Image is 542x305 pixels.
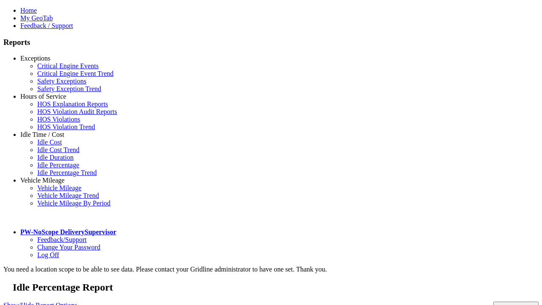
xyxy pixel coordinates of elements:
[20,22,73,29] a: Feedback / Support
[13,282,539,293] h2: Idle Percentage Report
[37,236,86,243] a: Feedback/Support
[3,266,539,273] div: You need a location scope to be able to see data. Please contact your Gridline administrator to h...
[37,154,74,161] a: Idle Duration
[37,108,117,115] a: HOS Violation Audit Reports
[37,139,62,146] a: Idle Cost
[3,38,539,47] h3: Reports
[37,161,79,169] a: Idle Percentage
[37,85,101,92] a: Safety Exception Trend
[37,70,113,77] a: Critical Engine Event Trend
[37,244,100,251] a: Change Your Password
[20,177,64,184] a: Vehicle Mileage
[37,62,99,69] a: Critical Engine Events
[20,131,64,138] a: Idle Time / Cost
[20,7,37,14] a: Home
[37,192,99,199] a: Vehicle Mileage Trend
[37,123,95,130] a: HOS Violation Trend
[20,55,50,62] a: Exceptions
[20,228,116,236] a: PW-NoScope DeliverySupervisor
[37,146,80,153] a: Idle Cost Trend
[37,200,111,207] a: Vehicle Mileage By Period
[37,116,80,123] a: HOS Violations
[20,93,66,100] a: Hours of Service
[37,100,108,108] a: HOS Explanation Reports
[37,184,81,191] a: Vehicle Mileage
[20,14,53,22] a: My GeoTab
[37,169,97,176] a: Idle Percentage Trend
[37,251,59,258] a: Log Off
[37,78,86,85] a: Safety Exceptions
